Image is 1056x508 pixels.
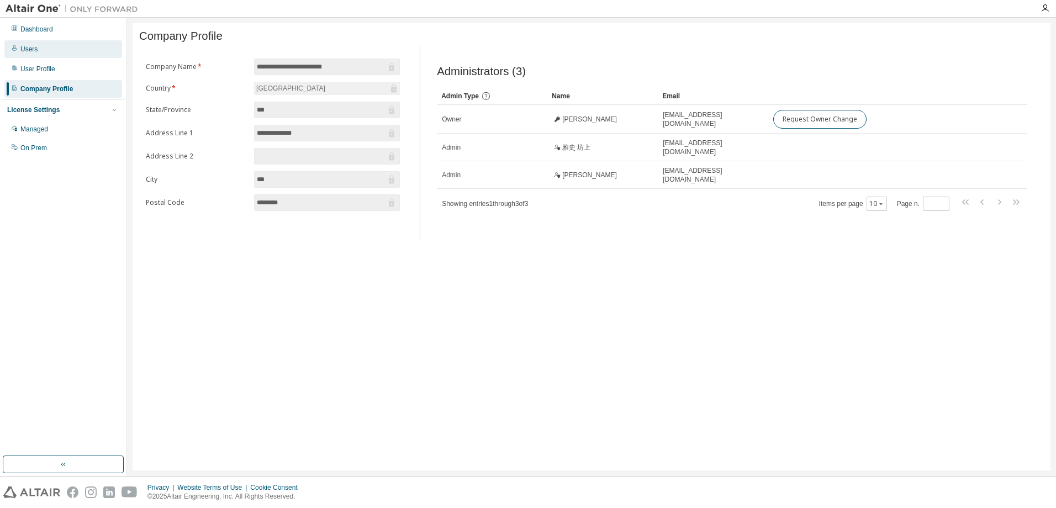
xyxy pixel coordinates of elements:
span: Admin [442,171,461,179]
img: linkedin.svg [103,486,115,498]
span: Company Profile [139,30,223,43]
img: facebook.svg [67,486,78,498]
div: Email [662,87,764,105]
div: Managed [20,125,48,134]
div: [GEOGRAPHIC_DATA] [254,82,400,95]
span: [EMAIL_ADDRESS][DOMAIN_NAME] [663,166,763,184]
label: City [146,175,247,184]
div: Company Profile [20,84,73,93]
div: Dashboard [20,25,53,34]
div: [GEOGRAPHIC_DATA] [255,82,327,94]
label: Address Line 1 [146,129,247,137]
label: Country [146,84,247,93]
img: Altair One [6,3,144,14]
label: State/Province [146,105,247,114]
span: [PERSON_NAME] [562,171,617,179]
div: User Profile [20,65,55,73]
span: [EMAIL_ADDRESS][DOMAIN_NAME] [663,110,763,128]
button: Request Owner Change [773,110,867,129]
label: Company Name [146,62,247,71]
img: instagram.svg [85,486,97,498]
span: Administrators (3) [437,65,526,78]
button: 10 [869,199,884,208]
label: Address Line 2 [146,152,247,161]
span: Items per page [819,197,887,211]
span: 雅史 坊上 [562,143,590,152]
p: © 2025 Altair Engineering, Inc. All Rights Reserved. [147,492,304,501]
span: Admin [442,143,461,152]
span: Showing entries 1 through 3 of 3 [442,200,528,208]
span: [EMAIL_ADDRESS][DOMAIN_NAME] [663,139,763,156]
div: Website Terms of Use [177,483,250,492]
div: Users [20,45,38,54]
span: Owner [442,115,461,124]
span: Page n. [897,197,949,211]
span: Admin Type [441,92,479,100]
img: altair_logo.svg [3,486,60,498]
img: youtube.svg [122,486,138,498]
div: License Settings [7,105,60,114]
label: Postal Code [146,198,247,207]
span: [PERSON_NAME] [562,115,617,124]
div: Name [552,87,653,105]
div: On Prem [20,144,47,152]
div: Privacy [147,483,177,492]
div: Cookie Consent [250,483,304,492]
